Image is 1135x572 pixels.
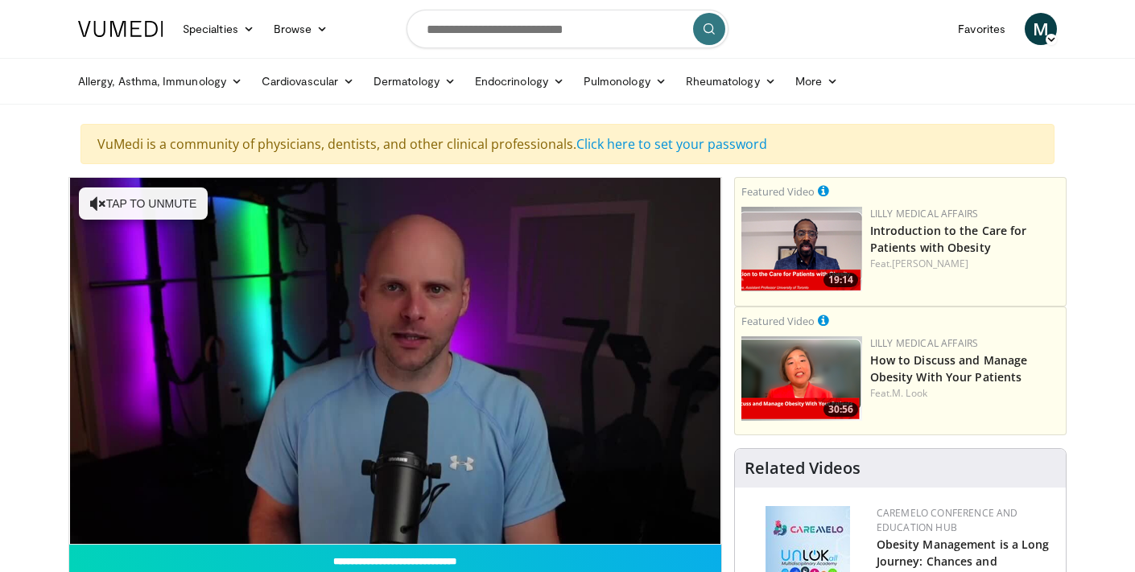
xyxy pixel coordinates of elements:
[407,10,728,48] input: Search topics, interventions
[870,352,1028,385] a: How to Discuss and Manage Obesity With Your Patients
[68,65,252,97] a: Allergy, Asthma, Immunology
[823,273,858,287] span: 19:14
[892,386,927,400] a: M. Look
[823,402,858,417] span: 30:56
[252,65,364,97] a: Cardiovascular
[78,21,163,37] img: VuMedi Logo
[676,65,786,97] a: Rheumatology
[1025,13,1057,45] a: M
[574,65,676,97] a: Pulmonology
[877,506,1018,534] a: CaReMeLO Conference and Education Hub
[870,336,979,350] a: Lilly Medical Affairs
[173,13,264,45] a: Specialties
[69,178,721,545] video-js: Video Player
[948,13,1015,45] a: Favorites
[264,13,338,45] a: Browse
[364,65,465,97] a: Dermatology
[79,187,208,220] button: Tap to unmute
[870,386,1059,401] div: Feat.
[741,184,815,199] small: Featured Video
[870,257,1059,271] div: Feat.
[465,65,574,97] a: Endocrinology
[870,223,1027,255] a: Introduction to the Care for Patients with Obesity
[576,135,767,153] a: Click here to set your password
[892,257,968,270] a: [PERSON_NAME]
[741,314,815,328] small: Featured Video
[741,207,862,291] a: 19:14
[741,336,862,421] img: c98a6a29-1ea0-4bd5-8cf5-4d1e188984a7.png.150x105_q85_crop-smart_upscale.png
[745,459,861,478] h4: Related Videos
[870,207,979,220] a: Lilly Medical Affairs
[786,65,848,97] a: More
[80,124,1055,164] div: VuMedi is a community of physicians, dentists, and other clinical professionals.
[741,336,862,421] a: 30:56
[741,207,862,291] img: acc2e291-ced4-4dd5-b17b-d06994da28f3.png.150x105_q85_crop-smart_upscale.png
